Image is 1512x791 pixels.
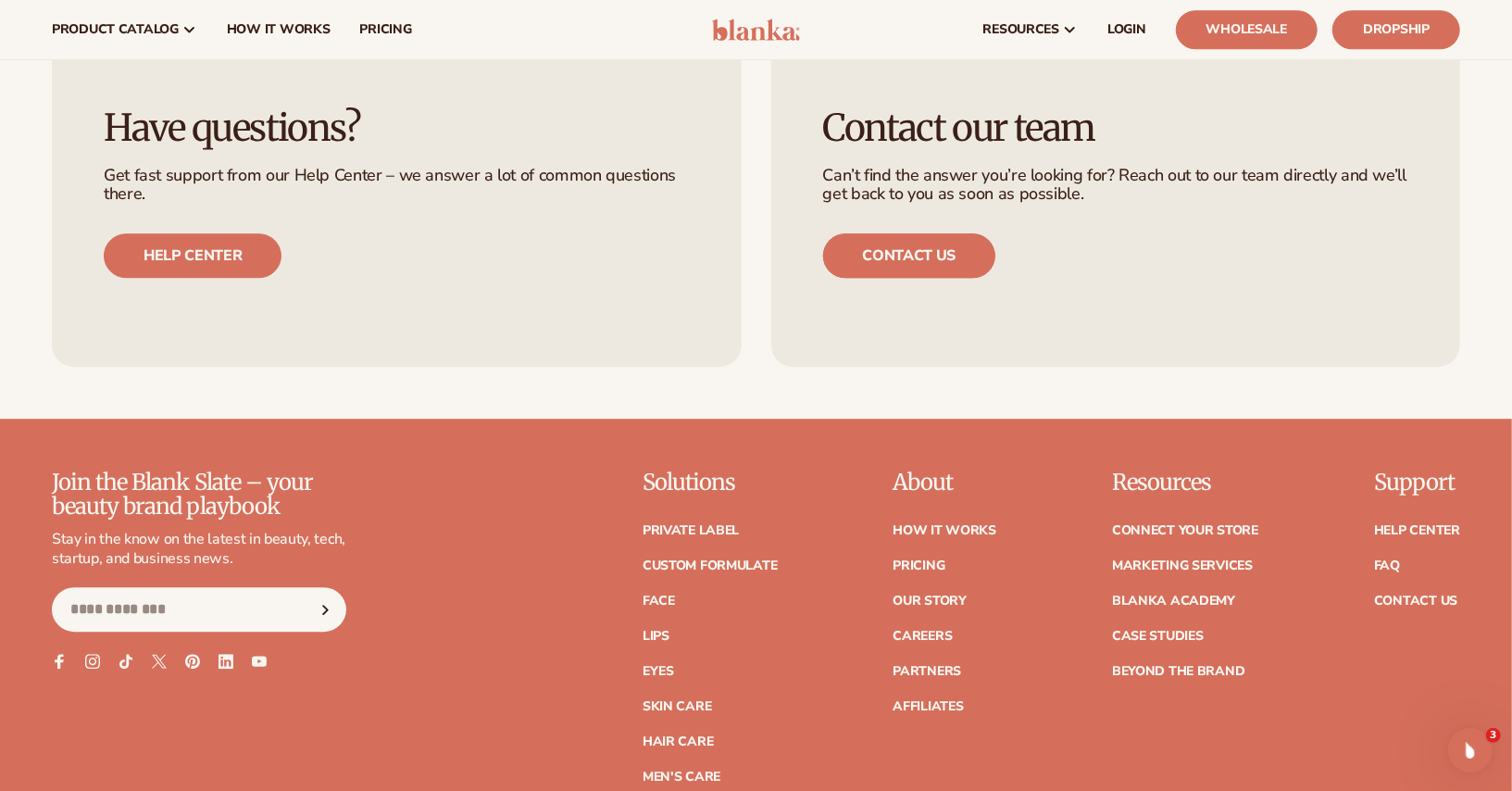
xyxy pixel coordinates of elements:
[104,107,690,148] h3: Have questions?
[104,233,281,278] a: Help center
[227,22,331,37] span: How It Works
[1112,665,1245,678] a: Beyond the brand
[305,587,345,632] button: Subscribe
[983,22,1059,37] span: resources
[893,524,996,537] a: How It Works
[52,471,346,520] p: Join the Blank Slate – your beauty brand playbook
[1374,595,1457,608] a: Contact Us
[893,630,952,643] a: Careers
[1486,728,1501,743] span: 3
[643,700,711,713] a: Skin Care
[1107,22,1146,37] span: LOGIN
[643,559,778,572] a: Custom formulate
[1112,595,1235,608] a: Blanka Academy
[1374,524,1460,537] a: Help Center
[643,524,739,537] a: Private label
[823,107,1409,148] h3: Contact our team
[893,595,966,608] a: Our Story
[893,665,961,678] a: Partners
[1112,630,1204,643] a: Case Studies
[893,471,996,495] p: About
[1448,728,1493,772] iframe: Intercom live chat
[643,471,778,495] p: Solutions
[643,735,713,748] a: Hair Care
[1374,559,1400,572] a: FAQ
[1112,471,1258,495] p: Resources
[712,19,800,41] img: logo
[1332,10,1460,49] a: Dropship
[1112,559,1253,572] a: Marketing services
[643,665,674,678] a: Eyes
[893,559,944,572] a: Pricing
[1112,524,1258,537] a: Connect your store
[1374,471,1460,495] p: Support
[104,167,690,204] p: Get fast support from our Help Center – we answer a lot of common questions there.
[893,700,963,713] a: Affiliates
[643,630,669,643] a: Lips
[823,167,1409,204] p: Can’t find the answer you’re looking for? Reach out to our team directly and we’ll get back to yo...
[359,22,411,37] span: pricing
[643,771,720,784] a: Men's Care
[52,530,346,569] p: Stay in the know on the latest in beauty, tech, startup, and business news.
[52,22,179,37] span: product catalog
[643,595,675,608] a: Face
[1176,10,1318,49] a: Wholesale
[823,233,996,278] a: Contact us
